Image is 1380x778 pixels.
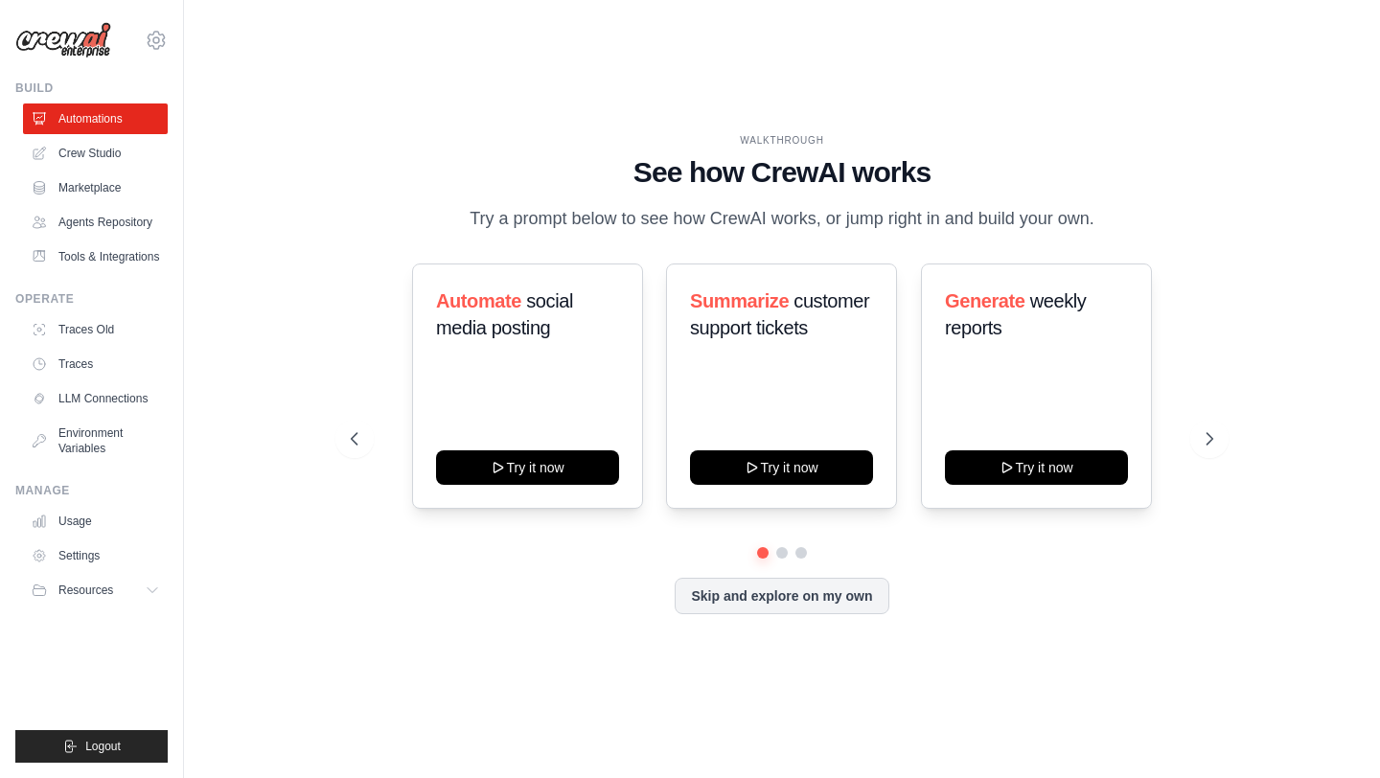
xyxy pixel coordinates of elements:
button: Try it now [945,450,1128,485]
a: LLM Connections [23,383,168,414]
span: weekly reports [945,290,1086,338]
div: Operate [15,291,168,307]
div: WALKTHROUGH [351,133,1212,148]
span: Resources [58,583,113,598]
h1: See how CrewAI works [351,155,1212,190]
span: Generate [945,290,1025,311]
a: Settings [23,540,168,571]
button: Try it now [690,450,873,485]
p: Try a prompt below to see how CrewAI works, or jump right in and build your own. [460,205,1104,233]
a: Traces Old [23,314,168,345]
span: Logout [85,739,121,754]
span: Automate [436,290,521,311]
img: Logo [15,22,111,58]
a: Automations [23,103,168,134]
a: Traces [23,349,168,379]
button: Logout [15,730,168,763]
a: Agents Repository [23,207,168,238]
a: Tools & Integrations [23,241,168,272]
button: Skip and explore on my own [675,578,888,614]
button: Resources [23,575,168,606]
a: Crew Studio [23,138,168,169]
a: Marketplace [23,172,168,203]
div: Build [15,80,168,96]
a: Environment Variables [23,418,168,464]
span: Summarize [690,290,789,311]
a: Usage [23,506,168,537]
button: Try it now [436,450,619,485]
div: Manage [15,483,168,498]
